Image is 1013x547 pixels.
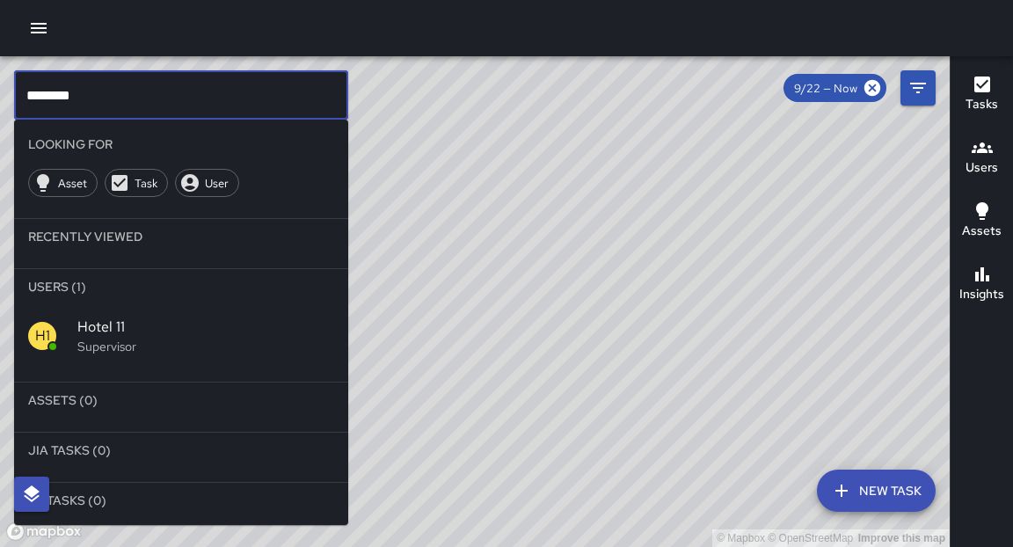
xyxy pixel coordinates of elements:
h6: Insights [959,285,1004,304]
li: Users (1) [14,269,348,304]
span: Asset [48,176,97,191]
li: Recently Viewed [14,219,348,254]
button: Filters [900,70,936,106]
span: Task [125,176,167,191]
div: H1Hotel 11Supervisor [14,304,348,368]
p: Supervisor [77,338,334,355]
li: Assets (0) [14,383,348,418]
div: Task [105,169,168,197]
div: 9/22 — Now [783,74,886,102]
h6: Assets [962,222,1002,241]
li: Jia Tasks (0) [14,433,348,468]
h6: Users [966,158,998,178]
li: Looking For [14,127,348,162]
li: 311 Tasks (0) [14,483,348,518]
div: Asset [28,169,98,197]
button: Users [951,127,1013,190]
p: H1 [35,325,50,346]
span: 9/22 — Now [783,81,868,96]
button: New Task [817,470,936,512]
div: User [175,169,239,197]
button: Insights [951,253,1013,317]
h6: Tasks [966,95,998,114]
span: User [195,176,238,191]
span: Hotel 11 [77,317,334,338]
button: Assets [951,190,1013,253]
button: Tasks [951,63,1013,127]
